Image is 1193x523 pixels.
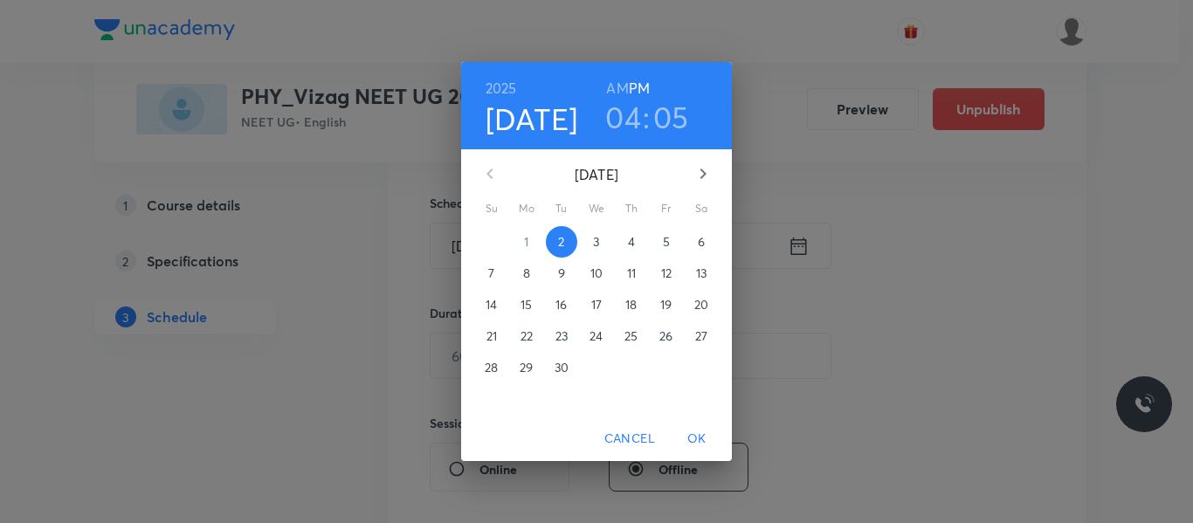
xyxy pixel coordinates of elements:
button: 22 [511,320,542,352]
p: 14 [486,296,497,313]
p: [DATE] [511,164,682,185]
button: 12 [651,258,682,289]
button: AM [606,76,628,100]
button: 8 [511,258,542,289]
p: 7 [488,265,494,282]
span: Cancel [604,428,655,450]
button: 04 [605,99,641,135]
p: 18 [625,296,637,313]
button: 20 [686,289,717,320]
p: 24 [590,327,603,345]
p: 9 [558,265,565,282]
p: 28 [485,359,498,376]
p: 2 [558,233,564,251]
button: 3 [581,226,612,258]
button: 2 [546,226,577,258]
button: 6 [686,226,717,258]
button: 28 [476,352,507,383]
button: 11 [616,258,647,289]
button: 25 [616,320,647,352]
span: Sa [686,200,717,217]
p: 27 [695,327,707,345]
p: 17 [591,296,602,313]
p: 23 [555,327,568,345]
button: 10 [581,258,612,289]
p: 12 [661,265,672,282]
button: Cancel [597,423,662,455]
p: 6 [698,233,705,251]
p: 11 [627,265,636,282]
button: 30 [546,352,577,383]
span: Mo [511,200,542,217]
span: OK [676,428,718,450]
span: We [581,200,612,217]
button: 23 [546,320,577,352]
p: 22 [521,327,533,345]
button: 05 [653,99,689,135]
button: 13 [686,258,717,289]
button: 24 [581,320,612,352]
span: Fr [651,200,682,217]
p: 16 [555,296,567,313]
button: OK [669,423,725,455]
button: 7 [476,258,507,289]
p: 5 [663,233,670,251]
span: Tu [546,200,577,217]
button: 16 [546,289,577,320]
p: 8 [523,265,530,282]
span: Th [616,200,647,217]
p: 30 [555,359,569,376]
button: 27 [686,320,717,352]
p: 13 [696,265,707,282]
button: 19 [651,289,682,320]
button: [DATE] [486,100,578,137]
button: 26 [651,320,682,352]
button: 9 [546,258,577,289]
p: 10 [590,265,603,282]
p: 26 [659,327,672,345]
p: 29 [520,359,533,376]
p: 15 [521,296,532,313]
p: 25 [624,327,638,345]
span: Su [476,200,507,217]
button: PM [629,76,650,100]
button: 2025 [486,76,517,100]
button: 15 [511,289,542,320]
button: 18 [616,289,647,320]
h3: : [643,99,650,135]
button: 29 [511,352,542,383]
p: 20 [694,296,708,313]
button: 4 [616,226,647,258]
button: 5 [651,226,682,258]
p: 4 [628,233,635,251]
button: 21 [476,320,507,352]
button: 14 [476,289,507,320]
p: 21 [486,327,497,345]
p: 19 [660,296,672,313]
p: 3 [593,233,599,251]
button: 17 [581,289,612,320]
